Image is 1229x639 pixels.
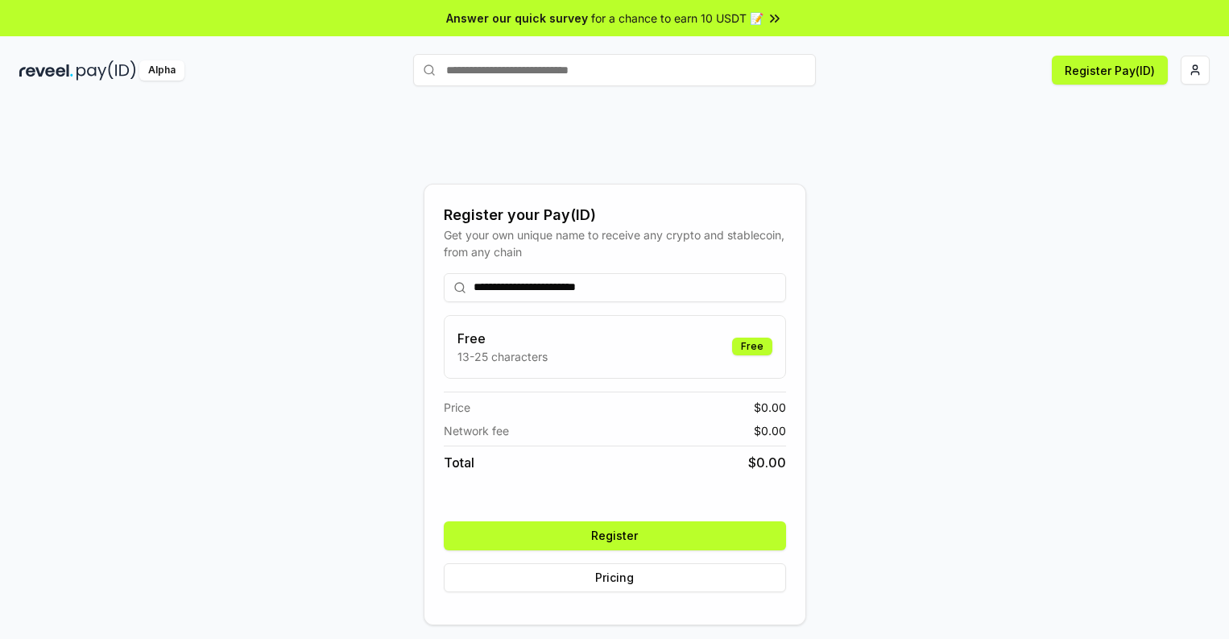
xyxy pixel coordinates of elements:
[1052,56,1168,85] button: Register Pay(ID)
[139,60,184,81] div: Alpha
[591,10,763,27] span: for a chance to earn 10 USDT 📝
[444,204,786,226] div: Register your Pay(ID)
[754,422,786,439] span: $ 0.00
[446,10,588,27] span: Answer our quick survey
[444,399,470,416] span: Price
[457,348,548,365] p: 13-25 characters
[77,60,136,81] img: pay_id
[444,422,509,439] span: Network fee
[444,453,474,472] span: Total
[457,329,548,348] h3: Free
[748,453,786,472] span: $ 0.00
[444,226,786,260] div: Get your own unique name to receive any crypto and stablecoin, from any chain
[754,399,786,416] span: $ 0.00
[444,521,786,550] button: Register
[19,60,73,81] img: reveel_dark
[732,338,772,355] div: Free
[444,563,786,592] button: Pricing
